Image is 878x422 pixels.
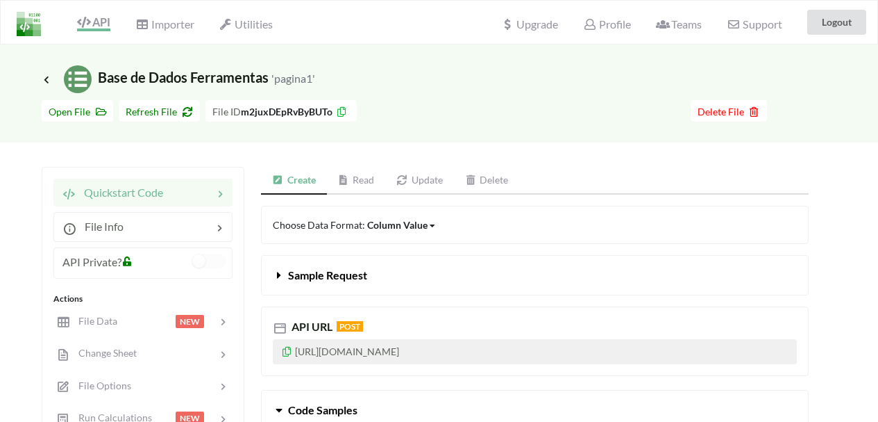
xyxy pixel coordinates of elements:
[76,186,163,199] span: Quickstart Code
[698,106,760,117] span: Delete File
[289,320,332,333] span: API URL
[53,293,233,305] div: Actions
[42,69,315,86] span: Base de Dados Ferramentas
[271,72,315,85] small: 'pagina1'
[337,321,363,332] span: POST
[135,17,194,31] span: Importer
[288,403,357,416] span: Code Samples
[327,167,386,195] a: Read
[64,65,92,93] img: /static/media/sheets.7a1b7961.svg
[17,12,41,36] img: LogoIcon.png
[367,218,428,232] div: Column Value
[583,17,630,31] span: Profile
[261,167,327,195] a: Create
[727,19,782,30] span: Support
[42,100,113,122] button: Open File
[288,268,367,282] span: Sample Request
[454,167,520,195] a: Delete
[241,106,332,117] b: m2juxDEpRvByBUTo
[807,10,866,35] button: Logout
[119,100,200,122] button: Refresh File
[49,106,106,117] span: Open File
[219,17,273,31] span: Utilities
[70,380,131,391] span: File Options
[76,220,124,233] span: File Info
[273,219,437,231] span: Choose Data Format:
[691,100,767,122] button: Delete File
[176,315,204,328] span: NEW
[656,17,702,31] span: Teams
[212,106,241,117] span: File ID
[77,15,110,29] span: API
[501,19,558,30] span: Upgrade
[62,255,121,268] span: API Private?
[385,167,454,195] a: Update
[273,339,797,364] p: [URL][DOMAIN_NAME]
[70,347,137,359] span: Change Sheet
[126,106,193,117] span: Refresh File
[262,256,808,295] button: Sample Request
[70,315,117,327] span: File Data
